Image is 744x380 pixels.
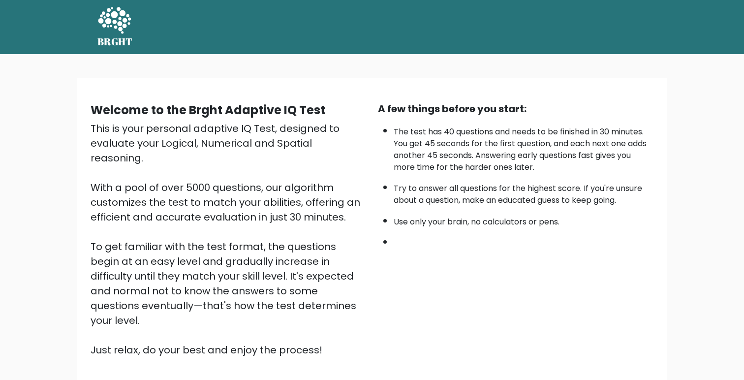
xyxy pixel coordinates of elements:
a: BRGHT [97,4,133,50]
div: This is your personal adaptive IQ Test, designed to evaluate your Logical, Numerical and Spatial ... [91,121,366,357]
div: A few things before you start: [378,101,653,116]
li: Try to answer all questions for the highest score. If you're unsure about a question, make an edu... [394,178,653,206]
li: Use only your brain, no calculators or pens. [394,211,653,228]
h5: BRGHT [97,36,133,48]
b: Welcome to the Brght Adaptive IQ Test [91,102,325,118]
li: The test has 40 questions and needs to be finished in 30 minutes. You get 45 seconds for the firs... [394,121,653,173]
